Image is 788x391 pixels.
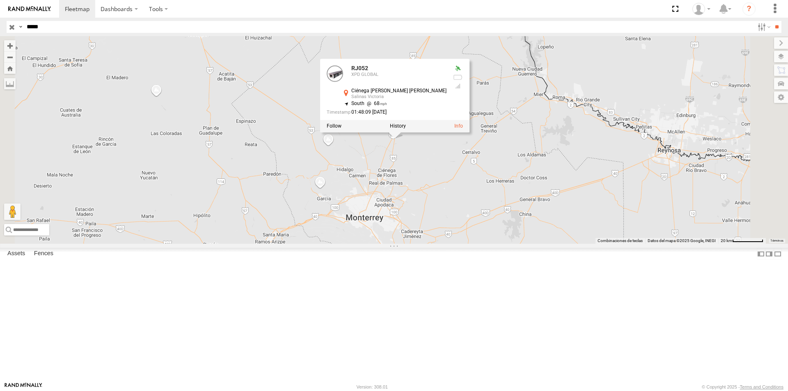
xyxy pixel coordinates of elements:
[357,384,388,389] div: Version: 308.01
[689,3,713,15] div: Jose Anaya
[4,51,16,63] button: Zoom out
[754,21,772,33] label: Search Filter Options
[742,2,756,16] i: ?
[351,101,364,106] span: South
[453,65,463,72] div: Valid GPS Fix
[3,248,29,260] label: Assets
[453,83,463,89] div: Last Event GSM Signal Strength
[30,248,57,260] label: Fences
[351,88,447,94] div: Ciénega [PERSON_NAME] [PERSON_NAME]
[453,74,463,81] div: No battery health information received from this device.
[757,248,765,260] label: Dock Summary Table to the Left
[351,94,447,99] div: Salinas Victoria
[8,6,51,12] img: rand-logo.svg
[364,101,387,106] span: 68
[327,110,447,115] div: Date/time of location update
[327,123,341,129] label: Realtime tracking of Asset
[702,384,783,389] div: © Copyright 2025 -
[4,40,16,51] button: Zoom in
[721,238,732,243] span: 20 km
[598,238,643,244] button: Combinaciones de teclas
[774,248,782,260] label: Hide Summary Table
[5,383,42,391] a: Visit our Website
[774,91,788,103] label: Map Settings
[4,63,16,74] button: Zoom Home
[4,78,16,89] label: Measure
[718,238,766,244] button: Escala del mapa: 20 km por 72 píxeles
[390,123,406,129] label: View Asset History
[770,239,783,242] a: Términos (se abre en una nueva pestaña)
[648,238,716,243] span: Datos del mapa ©2025 Google, INEGI
[454,123,463,129] a: View Asset Details
[351,65,447,71] div: RJ052
[765,248,773,260] label: Dock Summary Table to the Right
[17,21,24,33] label: Search Query
[4,204,21,220] button: Arrastra al hombrecito al mapa para abrir Street View
[740,384,783,389] a: Terms and Conditions
[351,73,447,78] div: XPD GLOBAL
